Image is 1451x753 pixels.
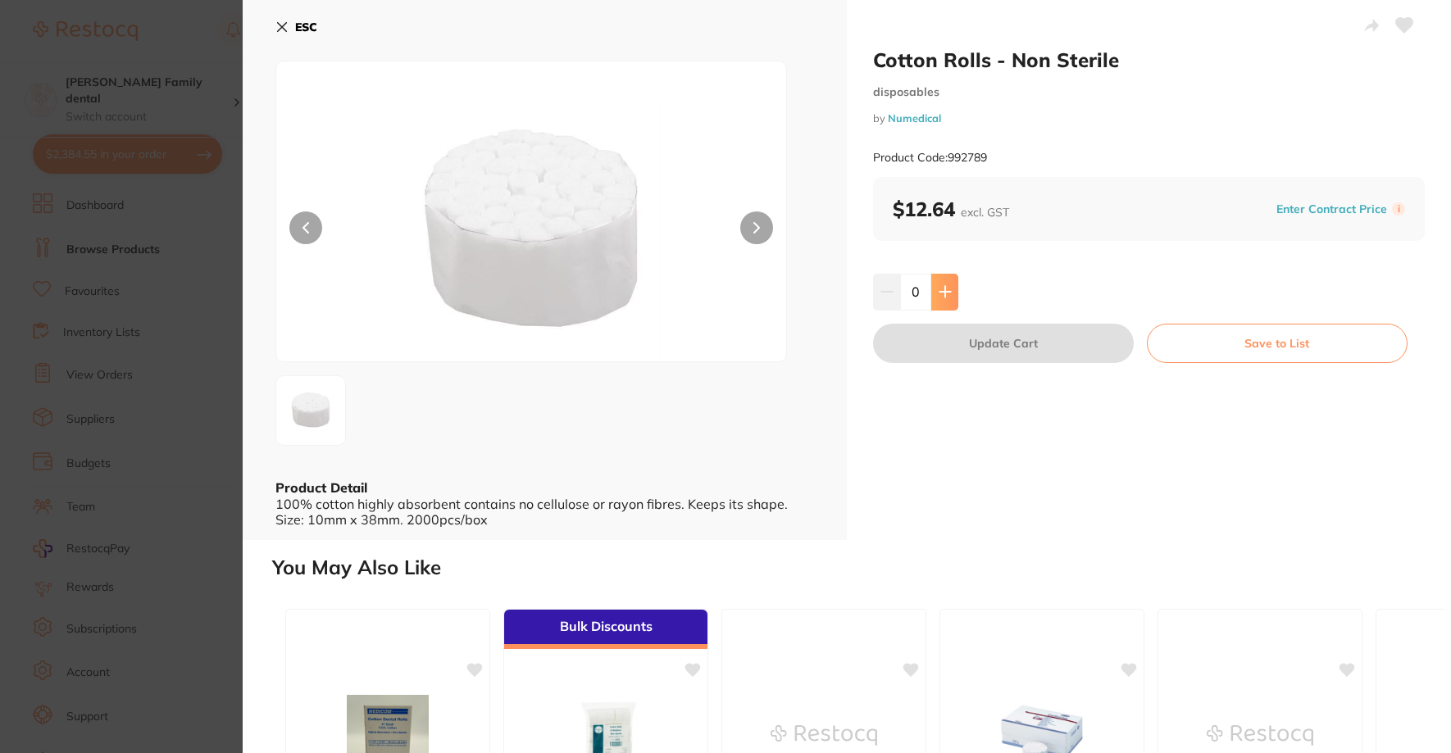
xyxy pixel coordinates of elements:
small: Product Code: 992789 [873,151,987,165]
small: by [873,112,1425,125]
button: Enter Contract Price [1271,202,1392,217]
b: $12.64 [893,197,1009,221]
span: excl. GST [961,205,1009,220]
div: Bulk Discounts [504,610,707,649]
img: N2EtanBn [281,381,340,440]
button: Update Cart [873,324,1134,363]
button: ESC [275,13,317,41]
h2: You May Also Like [272,556,1444,579]
img: N2EtanBn [378,102,684,361]
small: disposables [873,85,1425,99]
b: ESC [295,20,317,34]
label: i [1392,202,1405,215]
div: 100% cotton highly absorbent contains no cellulose or rayon fibres. Keeps its shape. Size: 10mm x... [275,497,814,527]
a: Numedical [888,111,941,125]
h2: Cotton Rolls - Non Sterile [873,48,1425,72]
b: Product Detail [275,479,367,496]
button: Save to List [1147,324,1408,363]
